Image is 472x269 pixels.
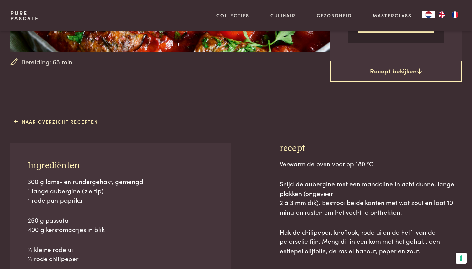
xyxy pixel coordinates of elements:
a: Culinair [270,12,296,19]
a: Naar overzicht recepten [14,118,98,125]
aside: Language selected: Nederlands [422,11,462,18]
h3: recept [280,143,462,154]
span: 1⁄2 kleine rode ui [28,245,73,254]
a: PurePascale [10,10,39,21]
a: FR [448,11,462,18]
a: Collecties [216,12,249,19]
span: 1 lange aubergine (zie tip) [28,186,104,195]
a: EN [435,11,448,18]
span: Bereiding: 65 min. [21,57,74,67]
span: 1 rode puntpaprika [28,196,82,204]
a: Recept bekijken [330,61,462,82]
span: 2 à 3 mm dik). Bestrooi beide kanten met wat zout en laat 10 minuten rusten om het vocht te ontt... [280,198,453,216]
ul: Language list [435,11,462,18]
button: Uw voorkeuren voor toestemming voor trackingtechnologieën [456,253,467,264]
span: 1⁄2 rode chilipeper [28,254,78,263]
span: Ingrediënten [28,161,80,170]
span: 400 g kerstomaatjes in blik [28,225,105,234]
a: Masterclass [373,12,412,19]
a: Gezondheid [317,12,352,19]
span: 250 g passata [28,216,69,224]
span: Hak de chilipeper, knoflook, rode ui en de helft van de peterselie fijn. Meng dit in een kom met ... [280,227,440,255]
a: NL [422,11,435,18]
div: Language [422,11,435,18]
span: Snijd de aubergine met een mandoline in acht dunne, lange plakken (ongeveer [280,179,454,197]
span: Verwarm de oven voor op 180 °C. [280,159,375,168]
span: 300 g lams- en rundergehakt, gemengd [28,177,143,186]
